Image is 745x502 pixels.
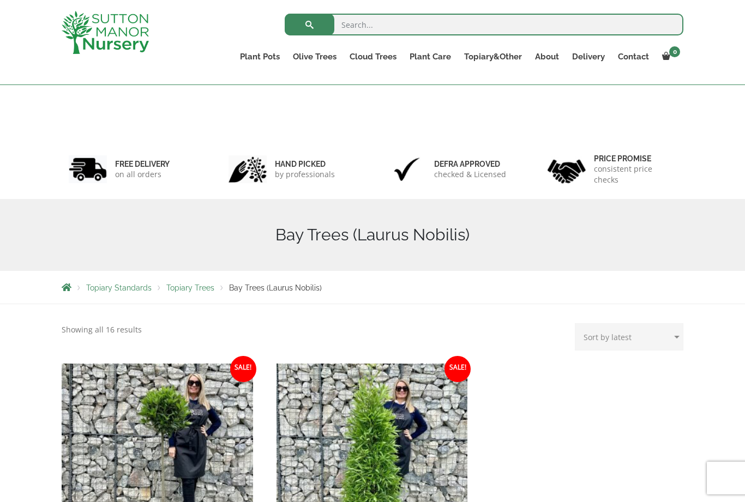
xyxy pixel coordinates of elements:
[69,155,107,183] img: 1.jpg
[62,225,683,245] h1: Bay Trees (Laurus Nobilis)
[434,169,506,180] p: checked & Licensed
[434,159,506,169] h6: Defra approved
[285,14,683,35] input: Search...
[528,49,566,64] a: About
[230,356,256,382] span: Sale!
[548,153,586,186] img: 4.jpg
[669,46,680,57] span: 0
[86,283,152,292] a: Topiary Standards
[275,159,335,169] h6: hand picked
[275,169,335,180] p: by professionals
[286,49,343,64] a: Olive Trees
[115,159,170,169] h6: FREE DELIVERY
[62,323,142,336] p: Showing all 16 results
[566,49,611,64] a: Delivery
[444,356,471,382] span: Sale!
[62,283,683,292] nav: Breadcrumbs
[594,154,677,164] h6: Price promise
[229,283,322,292] span: Bay Trees (Laurus Nobilis)
[403,49,458,64] a: Plant Care
[575,323,683,350] select: Shop order
[229,155,267,183] img: 2.jpg
[62,11,149,54] img: logo
[166,283,214,292] a: Topiary Trees
[656,49,683,64] a: 0
[115,169,170,180] p: on all orders
[594,164,677,185] p: consistent price checks
[388,155,426,183] img: 3.jpg
[611,49,656,64] a: Contact
[343,49,403,64] a: Cloud Trees
[458,49,528,64] a: Topiary&Other
[233,49,286,64] a: Plant Pots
